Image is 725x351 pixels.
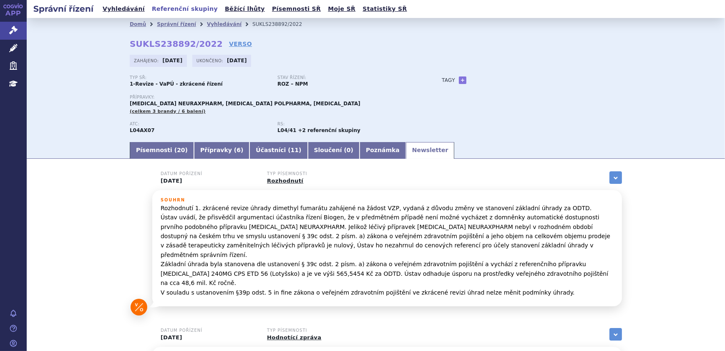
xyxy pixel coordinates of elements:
[269,3,323,15] a: Písemnosti SŘ
[130,109,206,114] span: (celkem 3 brandy / 6 balení)
[308,142,360,159] a: Sloučení (0)
[277,122,417,127] p: RS:
[161,198,614,203] h3: Souhrn
[442,75,455,85] h3: Tagy
[267,328,363,333] h3: Typ písemnosti
[277,75,417,80] p: Stav řízení:
[157,21,196,27] a: Správní řízení
[229,40,252,48] a: VERSO
[459,76,466,84] a: +
[134,57,160,64] span: Zahájeno:
[130,142,194,159] a: Písemnosti (20)
[130,95,425,100] p: Přípravky:
[267,334,321,341] a: Hodnotící zpráva
[130,127,155,133] strong: DIMETHYL-FUMARÁT
[277,127,296,133] strong: dimethyl fumarát pro léčbu psoriázy
[130,81,223,87] strong: 1-Revize - VaPÚ - zkrácené řízení
[347,147,351,153] span: 0
[130,75,269,80] p: Typ SŘ:
[609,328,622,341] a: zobrazit vše
[161,178,257,184] p: [DATE]
[161,203,614,297] p: Rozhodnutí 1. zkrácené revize úhrady dimethyl fumarátu zahájené na žádost VZP, vydaná z důvodu zm...
[149,3,220,15] a: Referenční skupiny
[237,147,241,153] span: 6
[177,147,185,153] span: 20
[130,39,223,49] strong: SUKLS238892/2022
[27,3,100,15] h2: Správní řízení
[161,328,257,333] h3: Datum pořízení
[100,3,147,15] a: Vyhledávání
[161,334,257,341] p: [DATE]
[360,3,409,15] a: Statistiky SŘ
[291,147,299,153] span: 11
[267,178,303,184] a: Rozhodnutí
[161,171,257,176] h3: Datum pořízení
[267,171,363,176] h3: Typ písemnosti
[130,122,269,127] p: ATC:
[163,58,183,64] strong: [DATE]
[406,142,455,159] a: Newsletter
[277,81,308,87] strong: ROZ – NPM
[196,57,225,64] span: Ukončeno:
[360,142,406,159] a: Poznámka
[207,21,242,27] a: Vyhledávání
[194,142,249,159] a: Přípravky (6)
[222,3,267,15] a: Běžící lhůty
[609,171,622,184] a: zobrazit vše
[130,101,360,107] span: [MEDICAL_DATA] NEURAXPHARM, [MEDICAL_DATA] POLPHARMA, [MEDICAL_DATA]
[325,3,358,15] a: Moje SŘ
[130,21,146,27] a: Domů
[252,18,313,31] li: SUKLS238892/2022
[298,127,360,133] strong: +2 referenční skupiny
[227,58,247,64] strong: [DATE]
[249,142,307,159] a: Účastníci (11)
